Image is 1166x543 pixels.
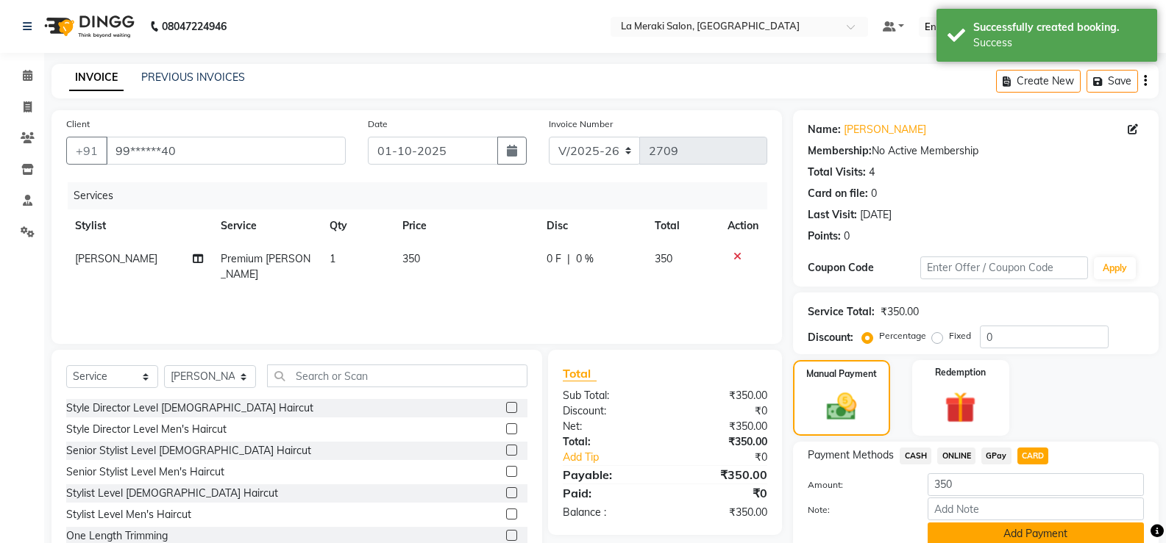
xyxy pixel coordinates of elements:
[66,507,191,522] div: Stylist Level Men's Haircut
[665,466,778,483] div: ₹350.00
[949,329,971,342] label: Fixed
[66,422,227,437] div: Style Director Level Men's Haircut
[402,252,420,265] span: 350
[806,367,877,381] label: Manual Payment
[549,118,613,131] label: Invoice Number
[75,252,157,265] span: [PERSON_NAME]
[552,450,684,465] a: Add Tip
[38,6,138,47] img: logo
[1087,70,1138,93] button: Save
[808,186,868,201] div: Card on file:
[68,182,778,209] div: Services
[69,65,124,91] a: INVOICE
[844,122,926,137] a: [PERSON_NAME]
[221,252,310,281] span: Premium [PERSON_NAME]
[973,35,1146,51] div: Success
[797,478,916,492] label: Amount:
[935,388,986,427] img: _gift.svg
[808,122,841,137] div: Name:
[808,143,1144,159] div: No Active Membership
[66,464,224,480] div: Senior Stylist Level Men's Haircut
[817,389,866,424] img: _cash.svg
[655,252,672,265] span: 350
[808,143,872,159] div: Membership:
[552,505,665,520] div: Balance :
[808,447,894,463] span: Payment Methods
[106,137,346,165] input: Search by Name/Mobile/Email/Code
[869,165,875,180] div: 4
[665,403,778,419] div: ₹0
[797,503,916,517] label: Note:
[552,388,665,403] div: Sub Total:
[552,403,665,419] div: Discount:
[665,419,778,434] div: ₹350.00
[973,20,1146,35] div: Successfully created booking.
[552,466,665,483] div: Payable:
[881,304,919,320] div: ₹350.00
[162,6,227,47] b: 08047224946
[928,473,1144,496] input: Amount
[330,252,335,265] span: 1
[808,260,920,276] div: Coupon Code
[552,419,665,434] div: Net:
[996,70,1081,93] button: Create New
[212,209,321,242] th: Service
[547,251,561,267] span: 0 F
[567,251,570,267] span: |
[719,209,767,242] th: Action
[684,450,778,465] div: ₹0
[552,434,665,450] div: Total:
[937,447,975,464] span: ONLINE
[808,304,875,320] div: Service Total:
[1017,447,1049,464] span: CARD
[871,186,877,201] div: 0
[267,364,527,387] input: Search or Scan
[920,256,1088,279] input: Enter Offer / Coupon Code
[808,229,841,244] div: Points:
[66,118,90,131] label: Client
[935,366,986,379] label: Redemption
[552,484,665,502] div: Paid:
[844,229,850,244] div: 0
[860,207,892,223] div: [DATE]
[879,329,926,342] label: Percentage
[563,366,597,381] span: Total
[141,71,245,84] a: PREVIOUS INVOICES
[538,209,647,242] th: Disc
[66,137,107,165] button: +91
[66,443,311,459] div: Senior Stylist Level [DEMOGRAPHIC_DATA] Haircut
[808,165,866,180] div: Total Visits:
[665,505,778,520] div: ₹350.00
[928,497,1144,520] input: Add Note
[66,486,278,501] div: Stylist Level [DEMOGRAPHIC_DATA] Haircut
[900,447,931,464] span: CASH
[981,447,1012,464] span: GPay
[665,434,778,450] div: ₹350.00
[665,388,778,403] div: ₹350.00
[646,209,719,242] th: Total
[66,209,212,242] th: Stylist
[665,484,778,502] div: ₹0
[808,207,857,223] div: Last Visit:
[66,400,313,416] div: Style Director Level [DEMOGRAPHIC_DATA] Haircut
[1094,257,1136,279] button: Apply
[394,209,538,242] th: Price
[321,209,394,242] th: Qty
[808,330,853,345] div: Discount:
[368,118,388,131] label: Date
[576,251,594,267] span: 0 %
